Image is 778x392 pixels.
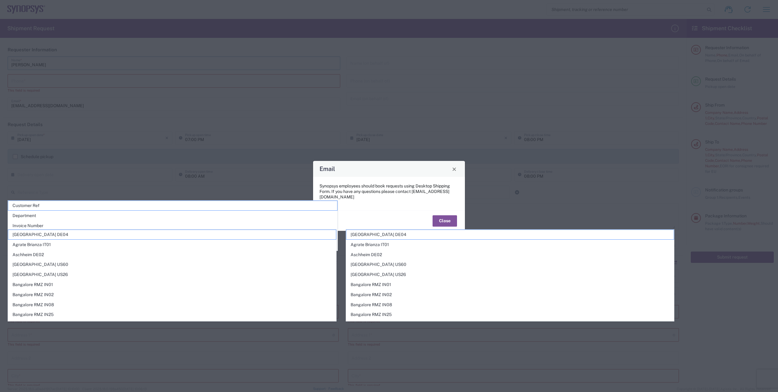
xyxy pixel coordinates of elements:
span: Invoice Number [8,221,337,230]
button: Close [450,165,459,173]
span: Bangalore RMZ IN25 [346,310,674,319]
span: Bangalore RMZ IN01 [8,280,336,289]
span: Aschheim DE02 [8,250,336,260]
span: Bangalore RMZ IN25 [8,310,336,319]
span: [GEOGRAPHIC_DATA] DE04 [8,230,336,239]
button: Close [433,215,457,227]
span: Agrate Brianza IT01 [8,240,336,249]
span: Department [8,211,337,220]
span: Bangalore RMZ IN08 [8,300,336,310]
span: [GEOGRAPHIC_DATA] US26 [8,270,336,279]
span: [GEOGRAPHIC_DATA] US60 [346,260,674,269]
span: Bangalore RMZ IN02 [346,290,674,299]
span: Agrate Brianza IT01 [346,240,674,249]
span: Bangalore RMZ IN02 [8,290,336,299]
span: [GEOGRAPHIC_DATA] US60 [8,260,336,269]
span: Bangalore RMZ IN01 [346,280,674,289]
span: Aschheim DE02 [346,250,674,260]
span: Bangalore RMZ IN08 [346,300,674,310]
span: Bangalore RMZ IN33 [8,320,336,329]
span: Bangalore RMZ IN33 [346,320,674,329]
span: [GEOGRAPHIC_DATA] DE04 [346,230,674,239]
p: Synopsys employees should book requests using Desktop Shipping Form. If you have any questions pl... [319,183,459,200]
span: Customer Ref [8,201,337,210]
h4: Email [319,165,335,173]
span: [GEOGRAPHIC_DATA] US26 [346,270,674,279]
